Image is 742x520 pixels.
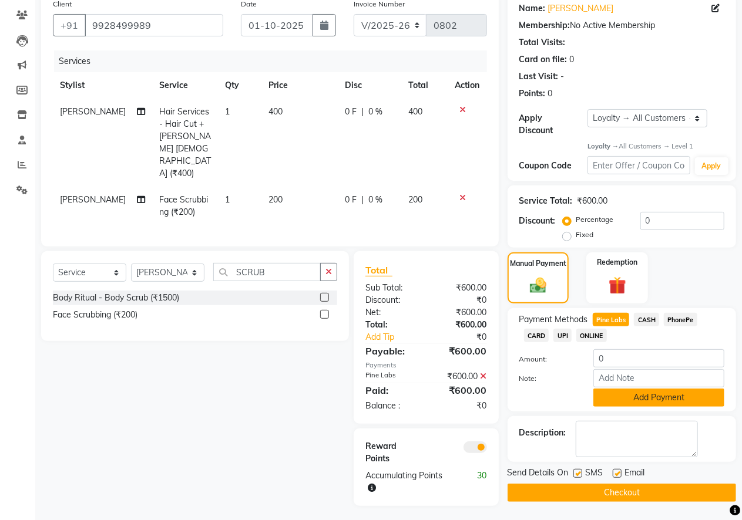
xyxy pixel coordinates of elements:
[345,194,357,206] span: 0 F
[361,106,364,118] span: |
[426,344,495,358] div: ₹600.00
[357,282,426,294] div: Sub Total:
[593,313,630,326] span: Pine Labs
[357,383,426,397] div: Paid:
[368,194,382,206] span: 0 %
[511,354,585,364] label: Amount:
[593,349,724,367] input: Amount
[357,344,426,358] div: Payable:
[576,214,614,225] label: Percentage
[426,306,495,319] div: ₹600.00
[426,294,495,306] div: ₹0
[361,194,364,206] span: |
[152,72,218,99] th: Service
[53,309,137,321] div: Face Scrubbing (₹200)
[519,19,570,32] div: Membership:
[578,195,608,207] div: ₹600.00
[576,229,594,240] label: Fixed
[524,329,549,342] span: CARD
[85,14,223,36] input: Search by Name/Mobile/Email/Code
[519,36,566,49] div: Total Visits:
[603,275,632,296] img: _gift.svg
[570,53,575,66] div: 0
[268,106,283,117] span: 400
[519,195,573,207] div: Service Total:
[597,257,637,268] label: Redemption
[357,294,426,306] div: Discount:
[159,194,208,217] span: Face Scrubbing (₹200)
[365,264,392,276] span: Total
[593,389,724,407] button: Add Payment
[345,106,357,118] span: 0 F
[357,440,426,465] div: Reward Points
[519,87,546,100] div: Points:
[593,369,724,387] input: Add Note
[54,50,496,72] div: Services
[159,106,211,178] span: Hair Services - Hair Cut + [PERSON_NAME] [DEMOGRAPHIC_DATA] (₹400)
[365,360,487,370] div: Payments
[225,194,230,205] span: 1
[510,258,566,269] label: Manual Payment
[519,160,587,172] div: Coupon Code
[338,72,401,99] th: Disc
[357,319,426,331] div: Total:
[218,72,262,99] th: Qty
[448,72,487,99] th: Action
[426,400,495,412] div: ₹0
[60,106,126,117] span: [PERSON_NAME]
[225,106,230,117] span: 1
[401,72,448,99] th: Total
[426,383,495,397] div: ₹600.00
[53,14,86,36] button: +91
[695,157,728,175] button: Apply
[519,112,587,137] div: Apply Discount
[519,19,724,32] div: No Active Membership
[519,313,588,326] span: Payment Methods
[426,319,495,331] div: ₹600.00
[587,156,690,174] input: Enter Offer / Coupon Code
[357,331,438,343] a: Add Tip
[576,329,607,342] span: ONLINE
[426,370,495,383] div: ₹600.00
[357,306,426,319] div: Net:
[519,427,566,439] div: Description:
[587,142,619,150] strong: Loyalty →
[508,467,569,481] span: Send Details On
[519,215,556,227] div: Discount:
[438,331,496,343] div: ₹0
[553,329,572,342] span: UPI
[548,2,614,15] a: [PERSON_NAME]
[368,106,382,118] span: 0 %
[586,467,603,481] span: SMS
[511,373,585,384] label: Note:
[525,276,552,295] img: _cash.svg
[519,70,559,83] div: Last Visit:
[408,106,422,117] span: 400
[461,470,496,494] div: 30
[408,194,422,205] span: 200
[548,87,553,100] div: 0
[53,72,152,99] th: Stylist
[508,484,736,502] button: Checkout
[664,313,697,326] span: PhonePe
[268,194,283,205] span: 200
[53,292,179,304] div: Body Ritual - Body Scrub (₹1500)
[357,400,426,412] div: Balance :
[561,70,565,83] div: -
[261,72,338,99] th: Price
[60,194,126,205] span: [PERSON_NAME]
[519,2,546,15] div: Name:
[357,370,426,383] div: Pine Labs
[426,282,495,294] div: ₹600.00
[587,141,724,151] div: All Customers → Level 1
[213,263,321,281] input: Search or Scan
[519,53,568,66] div: Card on file:
[634,313,659,326] span: CASH
[625,467,645,481] span: Email
[357,470,461,494] div: Accumulating Points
